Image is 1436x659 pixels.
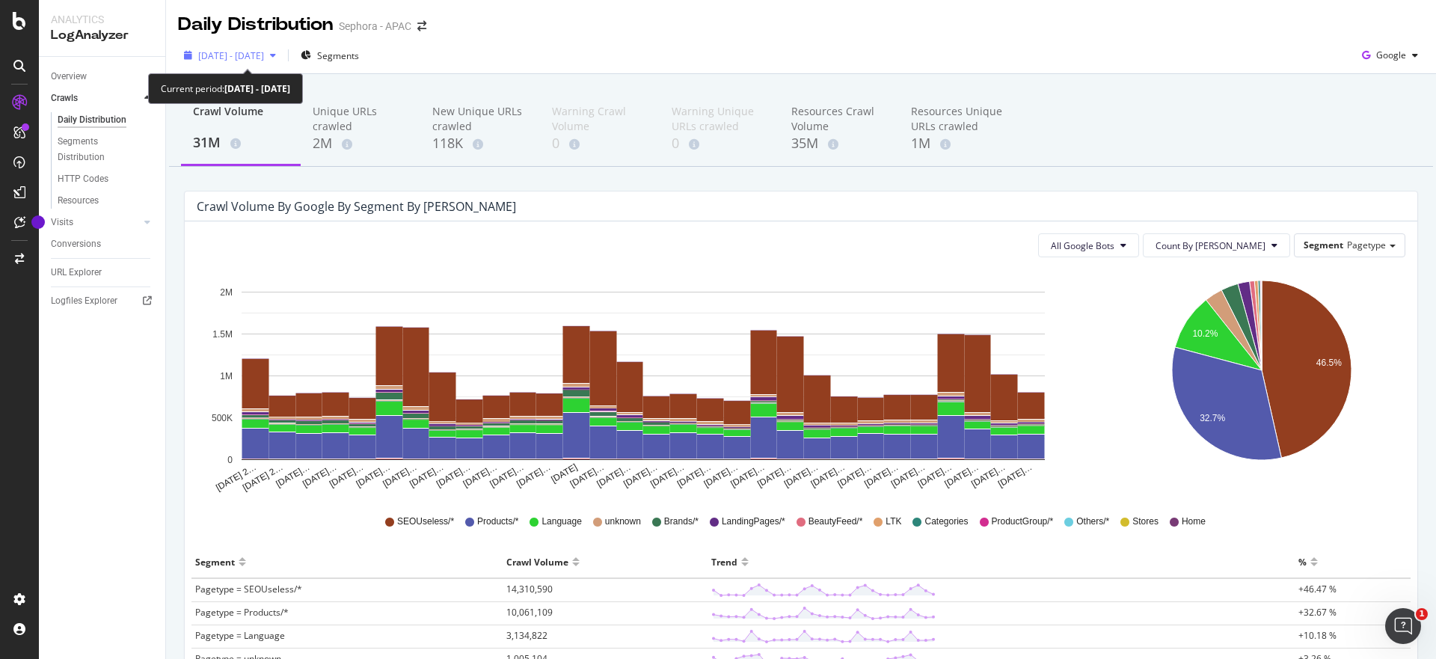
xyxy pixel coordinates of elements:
span: Segment [1304,239,1343,251]
div: Logfiles Explorer [51,293,117,309]
div: LogAnalyzer [51,27,153,44]
a: HTTP Codes [58,171,155,187]
div: 35M [791,134,887,153]
span: Stores [1132,515,1159,528]
div: Analytics [51,12,153,27]
span: 10,061,109 [506,606,553,619]
span: All Google Bots [1051,239,1114,252]
span: 14,310,590 [506,583,553,595]
span: Language [541,515,581,528]
span: Brands/* [664,515,699,528]
button: Google [1356,43,1424,67]
div: Segment [195,550,235,574]
span: LTK [886,515,901,528]
text: 46.5% [1316,358,1341,368]
div: Segments Distribution [58,134,141,165]
div: Visits [51,215,73,230]
div: Daily Distribution [58,112,126,128]
text: 0 [227,455,233,465]
text: 1.5M [212,329,233,340]
b: [DATE] - [DATE] [224,82,290,95]
span: Count By Day [1156,239,1265,252]
div: Tooltip anchor [31,215,45,229]
div: Warning Unique URLs crawled [672,104,767,134]
div: Sephora - APAC [339,19,411,34]
div: URL Explorer [51,265,102,281]
text: 32.7% [1200,413,1225,423]
span: SEOUseless/* [397,515,454,528]
div: Crawl Volume by google by Segment by [PERSON_NAME] [197,199,516,214]
div: 0 [672,134,767,153]
a: Conversions [51,236,155,252]
div: Conversions [51,236,101,252]
text: 1M [220,371,233,381]
span: Pagetype = SEOUseless/* [195,583,302,595]
span: +32.67 % [1298,606,1337,619]
div: Trend [711,550,737,574]
a: Segments Distribution [58,134,155,165]
div: Current period: [161,80,290,97]
a: Overview [51,69,155,85]
span: 1 [1416,608,1428,620]
span: Products/* [477,515,518,528]
span: Google [1376,49,1406,61]
span: 3,134,822 [506,629,547,642]
svg: A chart. [197,269,1089,494]
button: [DATE] - [DATE] [178,43,282,67]
button: Count By [PERSON_NAME] [1143,233,1290,257]
text: 10.2% [1192,328,1218,339]
span: LandingPages/* [722,515,785,528]
a: Daily Distribution [58,112,155,128]
div: Resources [58,193,99,209]
div: Crawl Volume [193,104,289,132]
span: BeautyFeed/* [808,515,863,528]
div: Resources Unique URLs crawled [911,104,1007,134]
div: % [1298,550,1307,574]
span: Pagetype = Language [195,629,285,642]
a: Logfiles Explorer [51,293,155,309]
div: Resources Crawl Volume [791,104,887,134]
span: Pagetype = Products/* [195,606,289,619]
iframe: Intercom live chat [1385,608,1421,644]
button: All Google Bots [1038,233,1139,257]
span: ProductGroup/* [992,515,1054,528]
div: 0 [552,134,648,153]
div: 1M [911,134,1007,153]
a: URL Explorer [51,265,155,281]
span: Segments [317,49,359,62]
text: [DATE] [549,462,579,485]
span: +10.18 % [1298,629,1337,642]
div: New Unique URLs crawled [432,104,528,134]
span: [DATE] - [DATE] [198,49,264,62]
div: Crawl Volume [506,550,568,574]
div: 118K [432,134,528,153]
div: 31M [193,133,289,153]
a: Resources [58,193,155,209]
div: Unique URLs crawled [313,104,408,134]
button: Segments [295,43,365,67]
span: Home [1182,515,1206,528]
span: Others/* [1076,515,1109,528]
span: Categories [924,515,968,528]
div: 2M [313,134,408,153]
svg: A chart. [1120,269,1403,494]
a: Visits [51,215,140,230]
text: 500K [212,413,233,423]
div: Crawls [51,91,78,106]
span: Pagetype [1347,239,1386,251]
text: 2M [220,287,233,298]
span: +46.47 % [1298,583,1337,595]
div: Daily Distribution [178,12,333,37]
div: Warning Crawl Volume [552,104,648,134]
div: arrow-right-arrow-left [417,21,426,31]
span: unknown [605,515,641,528]
div: Overview [51,69,87,85]
div: HTTP Codes [58,171,108,187]
a: Crawls [51,91,140,106]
